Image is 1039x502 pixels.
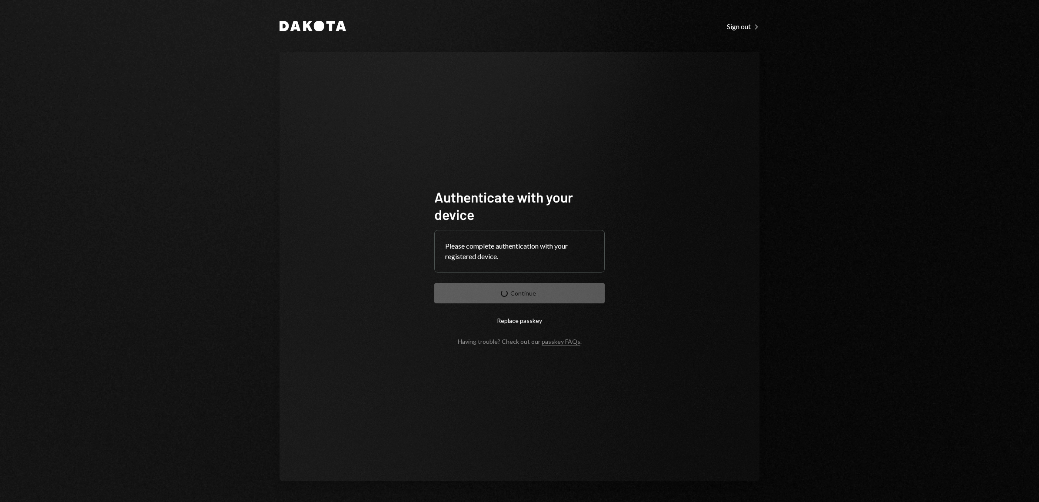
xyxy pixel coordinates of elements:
[542,338,580,346] a: passkey FAQs
[727,22,759,31] div: Sign out
[458,338,582,345] div: Having trouble? Check out our .
[434,310,605,331] button: Replace passkey
[727,21,759,31] a: Sign out
[445,241,594,262] div: Please complete authentication with your registered device.
[434,188,605,223] h1: Authenticate with your device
